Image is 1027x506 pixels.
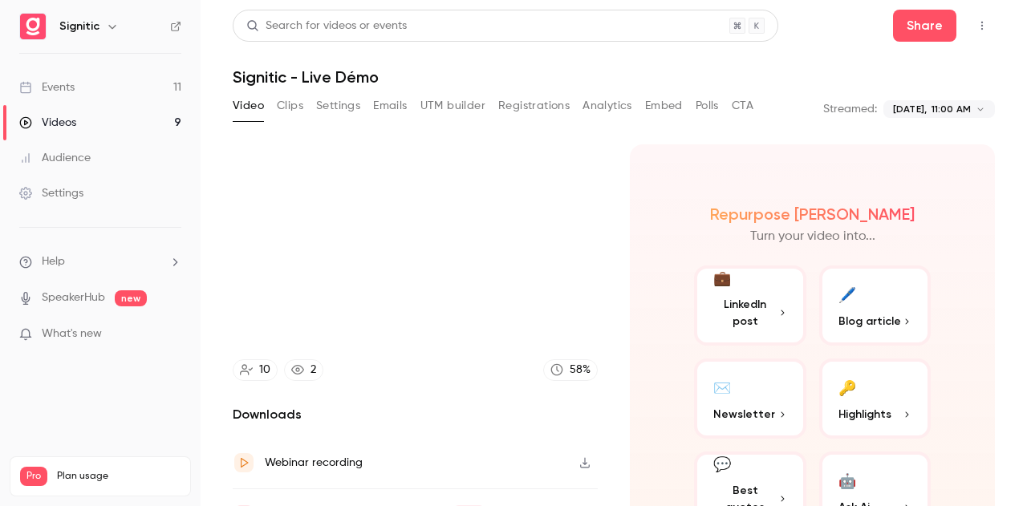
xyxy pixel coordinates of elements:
[645,93,683,119] button: Embed
[57,470,181,483] span: Plan usage
[19,253,181,270] li: help-dropdown-opener
[42,289,105,306] a: SpeakerHub
[233,359,278,381] a: 10
[969,13,995,38] button: Top Bar Actions
[838,313,901,330] span: Blog article
[259,362,270,378] div: 10
[893,10,956,42] button: Share
[59,18,99,34] h6: Signitic
[20,14,46,39] img: Signitic
[20,467,47,486] span: Pro
[710,204,915,224] h2: Repurpose [PERSON_NAME]
[277,93,303,119] button: Clips
[162,327,181,342] iframe: Noticeable Trigger
[694,358,806,439] button: ✉️Newsletter
[823,101,877,117] p: Streamed:
[373,93,407,119] button: Emails
[19,79,75,95] div: Events
[233,93,264,119] button: Video
[420,93,485,119] button: UTM builder
[42,253,65,270] span: Help
[732,93,753,119] button: CTA
[750,227,875,246] p: Turn your video into...
[570,362,591,378] div: 58 %
[543,359,598,381] a: 58%
[233,67,995,87] h1: Signitic - Live Démo
[713,374,731,399] div: ✉️
[838,468,856,492] div: 🤖
[115,290,147,306] span: new
[713,296,777,330] span: LinkedIn post
[265,453,363,472] div: Webinar recording
[19,185,83,201] div: Settings
[932,102,971,116] span: 11:00 AM
[583,93,632,119] button: Analytics
[893,102,927,116] span: [DATE],
[498,93,570,119] button: Registrations
[694,265,806,346] button: 💼LinkedIn post
[838,281,856,306] div: 🖊️
[838,406,891,423] span: Highlights
[311,362,316,378] div: 2
[316,93,360,119] button: Settings
[713,406,775,423] span: Newsletter
[246,18,407,34] div: Search for videos or events
[233,405,598,424] h2: Downloads
[284,359,323,381] a: 2
[819,358,932,439] button: 🔑Highlights
[19,150,91,166] div: Audience
[713,268,731,289] div: 💼
[42,326,102,342] span: What's new
[819,265,932,346] button: 🖊️Blog article
[713,454,731,476] div: 💬
[838,374,856,399] div: 🔑
[19,115,76,131] div: Videos
[696,93,719,119] button: Polls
